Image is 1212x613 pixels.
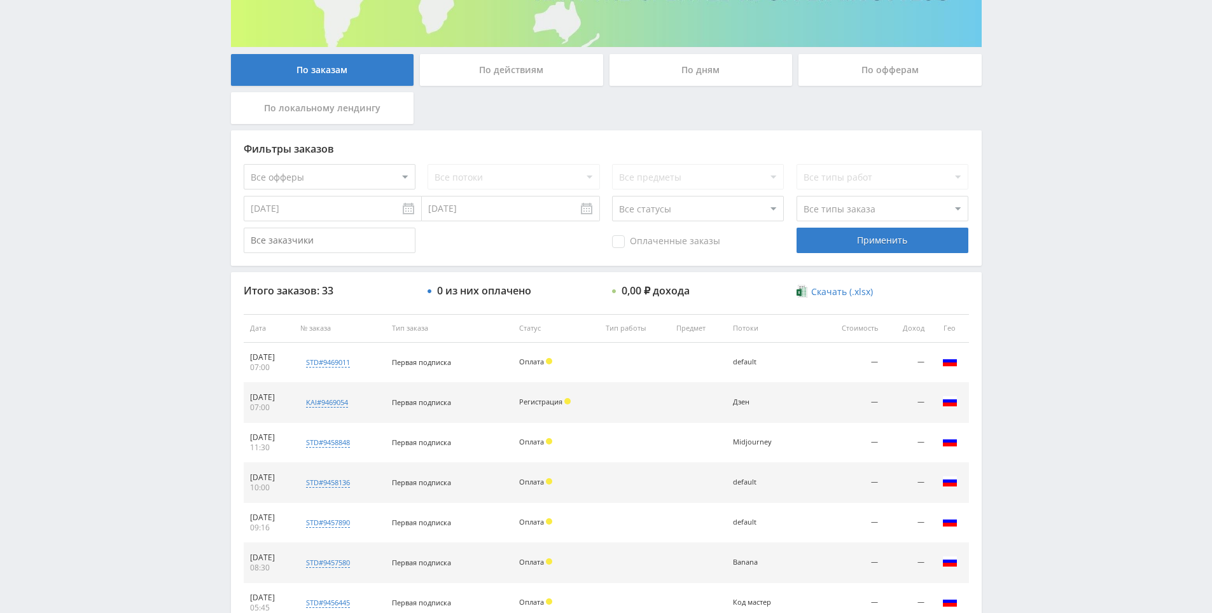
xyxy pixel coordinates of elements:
[733,398,790,406] div: Дзен
[250,593,288,603] div: [DATE]
[931,314,969,343] th: Гео
[546,558,552,565] span: Холд
[519,397,562,406] span: Регистрация
[942,394,958,409] img: rus.png
[797,285,807,298] img: xlsx
[306,558,350,568] div: std#9457580
[392,558,451,567] span: Первая подписка
[818,543,884,583] td: —
[811,287,873,297] span: Скачать (.xlsx)
[942,554,958,569] img: rus.png
[564,398,571,404] span: Холд
[670,314,727,343] th: Предмет
[942,434,958,449] img: rus.png
[519,477,544,486] span: Оплата
[437,285,531,296] div: 0 из них оплачено
[884,383,931,423] td: —
[818,314,884,343] th: Стоимость
[244,285,415,296] div: Итого заказов: 33
[244,314,294,343] th: Дата
[727,314,818,343] th: Потоки
[250,603,288,613] div: 05:45
[392,397,451,407] span: Первая подписка
[942,594,958,609] img: rus.png
[231,92,414,124] div: По локальному лендингу
[884,314,931,343] th: Доход
[519,517,544,527] span: Оплата
[244,143,969,155] div: Фильтры заказов
[884,543,931,583] td: —
[733,598,790,607] div: Код мастер
[733,358,790,366] div: default
[519,357,544,366] span: Оплата
[546,358,552,364] span: Холд
[250,523,288,533] div: 09:16
[250,563,288,573] div: 08:30
[519,437,544,446] span: Оплата
[797,286,873,298] a: Скачать (.xlsx)
[884,423,931,463] td: —
[733,558,790,567] div: Banana
[818,383,884,423] td: —
[546,478,552,485] span: Холд
[250,362,288,373] div: 07:00
[231,54,414,86] div: По заказам
[818,463,884,503] td: —
[622,285,690,296] div: 0,00 ₽ дохода
[250,352,288,362] div: [DATE]
[546,438,552,444] span: Холд
[250,483,288,493] div: 10:00
[306,598,350,608] div: std#9456445
[546,598,552,605] span: Холд
[392,357,451,367] span: Первая подписка
[942,354,958,369] img: rus.png
[797,228,968,253] div: Применить
[609,54,793,86] div: По дням
[392,598,451,607] span: Первая подписка
[306,437,350,448] div: std#9458848
[250,432,288,443] div: [DATE]
[519,597,544,607] span: Оплата
[513,314,599,343] th: Статус
[884,343,931,383] td: —
[306,518,350,528] div: std#9457890
[884,463,931,503] td: —
[546,518,552,525] span: Холд
[519,557,544,567] span: Оплата
[733,518,790,527] div: default
[392,518,451,527] span: Первая подписка
[244,228,415,253] input: Все заказчики
[250,472,288,483] div: [DATE]
[733,478,790,486] div: default
[250,392,288,403] div: [DATE]
[818,423,884,463] td: —
[392,437,451,447] span: Первая подписка
[250,443,288,453] div: 11:30
[420,54,603,86] div: По действиям
[250,403,288,413] div: 07:00
[306,478,350,488] div: std#9458136
[733,438,790,446] div: Midjourney
[392,478,451,487] span: Первая подписка
[942,514,958,529] img: rus.png
[306,397,348,408] div: kai#9469054
[612,235,720,248] span: Оплаченные заказы
[250,553,288,563] div: [DATE]
[798,54,982,86] div: По офферам
[250,513,288,523] div: [DATE]
[386,314,513,343] th: Тип заказа
[306,357,350,368] div: std#9469011
[884,503,931,543] td: —
[818,503,884,543] td: —
[942,474,958,489] img: rus.png
[818,343,884,383] td: —
[294,314,386,343] th: № заказа
[599,314,671,343] th: Тип работы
